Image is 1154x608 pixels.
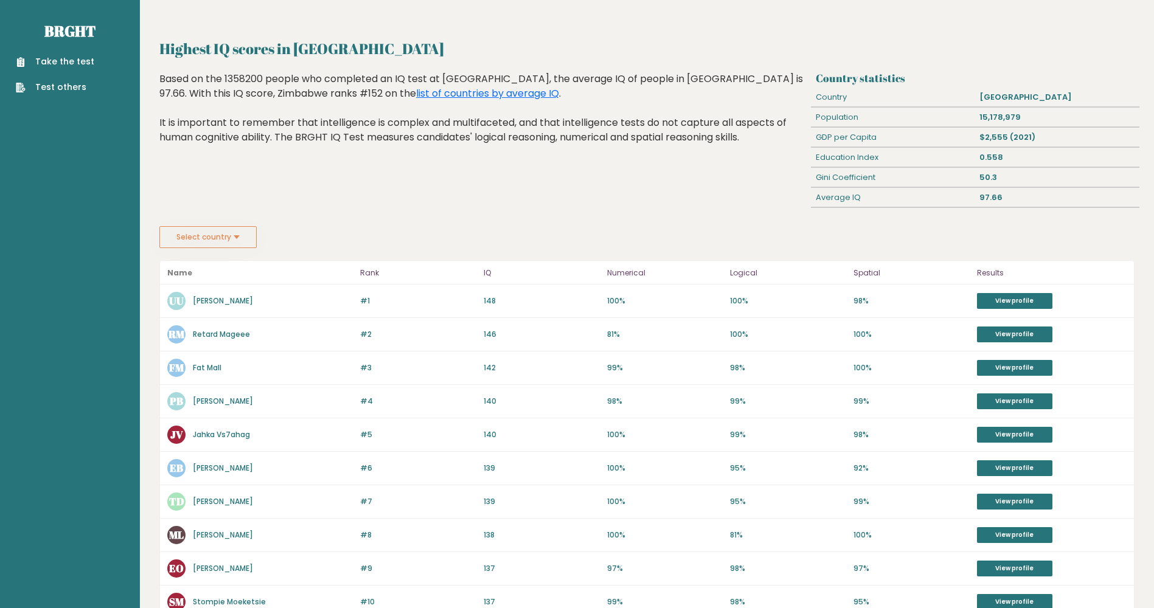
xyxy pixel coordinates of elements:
[360,463,476,474] p: #6
[811,88,975,107] div: Country
[977,293,1052,309] a: View profile
[730,329,846,340] p: 100%
[607,429,723,440] p: 100%
[975,88,1139,107] div: [GEOGRAPHIC_DATA]
[811,188,975,207] div: Average IQ
[360,530,476,541] p: #8
[811,108,975,127] div: Population
[159,38,1135,60] h2: Highest IQ scores in [GEOGRAPHIC_DATA]
[607,396,723,407] p: 98%
[730,463,846,474] p: 95%
[484,596,600,607] p: 137
[193,563,253,573] a: [PERSON_NAME]
[484,396,600,407] p: 140
[975,188,1139,207] div: 97.66
[159,72,807,163] div: Based on the 1358200 people who completed an IQ test at [GEOGRAPHIC_DATA], the average IQ of peop...
[360,295,476,306] p: #1
[730,429,846,440] p: 99%
[484,563,600,574] p: 137
[193,329,250,339] a: Retard Mageee
[484,295,600,306] p: 148
[484,496,600,507] p: 139
[484,329,600,340] p: 146
[816,72,1135,85] h3: Country statistics
[853,295,970,306] p: 98%
[730,596,846,607] p: 98%
[975,148,1139,167] div: 0.558
[360,596,476,607] p: #10
[607,596,723,607] p: 99%
[193,362,221,373] a: Fat Mall
[167,268,192,278] b: Name
[168,327,185,341] text: RM
[811,148,975,167] div: Education Index
[977,360,1052,376] a: View profile
[360,329,476,340] p: #2
[484,266,600,280] p: IQ
[484,530,600,541] p: 138
[730,563,846,574] p: 98%
[159,226,257,248] button: Select country
[193,530,253,540] a: [PERSON_NAME]
[416,86,559,100] a: list of countries by average IQ
[853,563,970,574] p: 97%
[193,463,253,473] a: [PERSON_NAME]
[977,527,1052,543] a: View profile
[169,394,183,408] text: PB
[853,329,970,340] p: 100%
[853,530,970,541] p: 100%
[730,266,846,280] p: Logical
[360,362,476,373] p: #3
[730,496,846,507] p: 95%
[169,494,184,508] text: TD
[977,326,1052,342] a: View profile
[853,396,970,407] p: 99%
[16,55,94,68] a: Take the test
[16,81,94,94] a: Test others
[170,461,183,475] text: EB
[169,294,184,308] text: UU
[977,393,1052,409] a: View profile
[977,266,1127,280] p: Results
[169,528,184,542] text: ML
[360,266,476,280] p: Rank
[607,496,723,507] p: 100%
[169,561,184,575] text: EO
[853,463,970,474] p: 92%
[853,496,970,507] p: 99%
[193,496,253,506] a: [PERSON_NAME]
[730,362,846,373] p: 98%
[975,108,1139,127] div: 15,178,979
[360,496,476,507] p: #7
[169,361,184,375] text: FM
[193,429,250,440] a: Jahka Vs7ahag
[607,266,723,280] p: Numerical
[484,362,600,373] p: 142
[730,530,846,541] p: 81%
[853,429,970,440] p: 98%
[977,494,1052,510] a: View profile
[484,429,600,440] p: 140
[360,563,476,574] p: #9
[853,596,970,607] p: 95%
[193,596,266,607] a: Stompie Moeketsie
[484,463,600,474] p: 139
[730,396,846,407] p: 99%
[44,21,96,41] a: Brght
[811,168,975,187] div: Gini Coefficient
[607,563,723,574] p: 97%
[607,463,723,474] p: 100%
[853,266,970,280] p: Spatial
[193,396,253,406] a: [PERSON_NAME]
[607,329,723,340] p: 81%
[607,530,723,541] p: 100%
[977,427,1052,443] a: View profile
[975,128,1139,147] div: $2,555 (2021)
[607,295,723,306] p: 100%
[193,295,253,306] a: [PERSON_NAME]
[170,427,183,441] text: JV
[977,460,1052,476] a: View profile
[607,362,723,373] p: 99%
[975,168,1139,187] div: 50.3
[853,362,970,373] p: 100%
